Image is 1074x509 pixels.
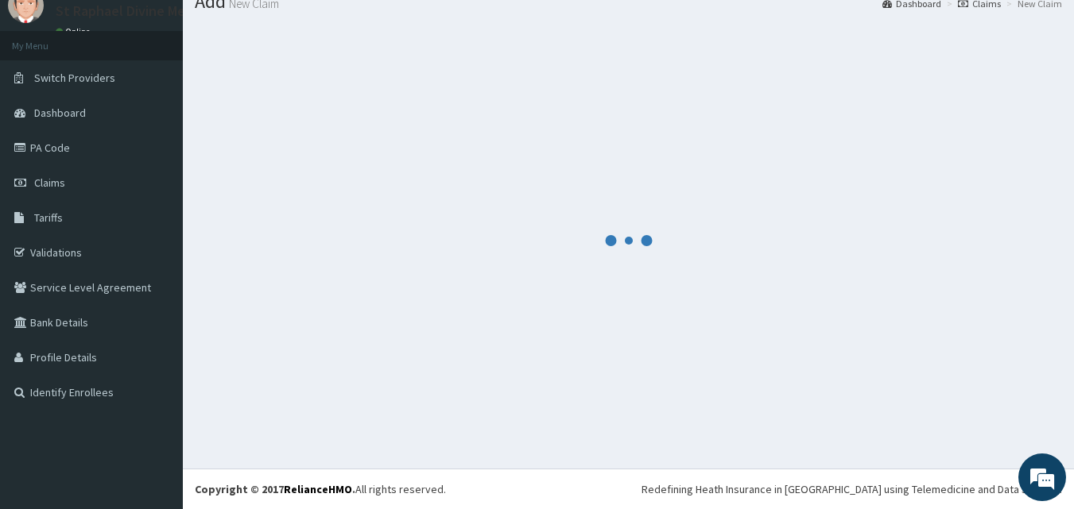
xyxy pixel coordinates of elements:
img: d_794563401_company_1708531726252_794563401 [29,79,64,119]
span: Claims [34,175,65,190]
a: RelianceHMO [284,482,352,496]
footer: All rights reserved. [183,469,1074,509]
span: Tariffs [34,210,63,225]
span: Switch Providers [34,71,115,85]
div: Redefining Heath Insurance in [GEOGRAPHIC_DATA] using Telemedicine and Data Science! [642,481,1062,497]
div: Chat with us now [83,89,267,110]
p: St Raphael Divine Mercy Specialist Hospital [56,4,324,18]
strong: Copyright © 2017 . [195,482,355,496]
a: Online [56,26,94,37]
textarea: Type your message and hit 'Enter' [8,340,303,395]
span: We're online! [92,153,219,314]
span: Dashboard [34,106,86,120]
svg: audio-loading [605,217,653,264]
div: Minimize live chat window [261,8,299,46]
